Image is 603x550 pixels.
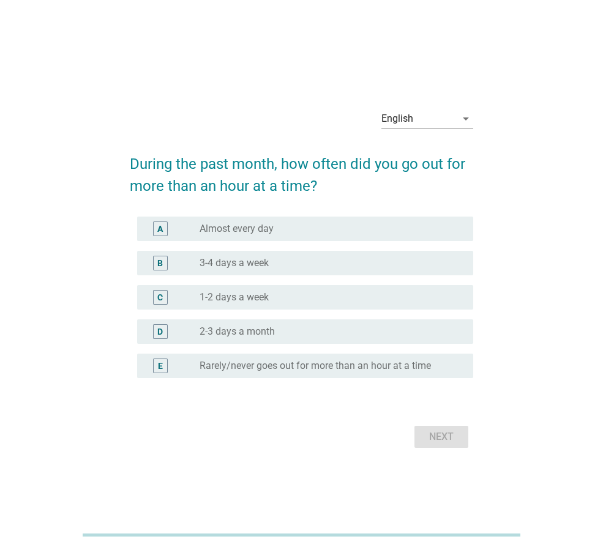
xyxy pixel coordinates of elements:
div: D [157,325,163,338]
div: E [158,359,163,372]
div: A [157,222,163,235]
div: C [157,291,163,303]
div: English [381,113,413,124]
div: B [157,256,163,269]
label: 1-2 days a week [200,291,269,303]
h2: During the past month, how often did you go out for more than an hour at a time? [130,141,473,197]
label: Rarely/never goes out for more than an hour at a time [200,360,431,372]
label: Almost every day [200,223,274,235]
i: arrow_drop_down [459,111,473,126]
label: 2-3 days a month [200,325,275,338]
label: 3-4 days a week [200,257,269,269]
